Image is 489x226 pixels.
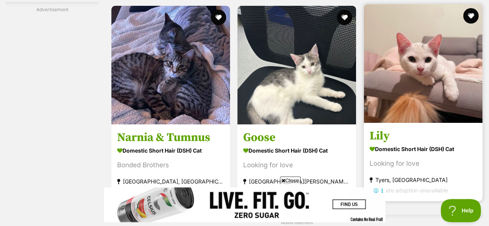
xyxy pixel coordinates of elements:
a: Goose Domestic Short Hair (DSH) Cat Looking for love [GEOGRAPHIC_DATA][PERSON_NAME][GEOGRAPHIC_DA... [237,124,356,202]
iframe: Help Scout Beacon - Open [441,199,481,222]
h3: Lily [370,128,477,143]
strong: Domestic Short Hair (DSH) Cat [243,144,350,156]
strong: Tyers, [GEOGRAPHIC_DATA] [370,174,477,185]
span: Interstate adoption unavailable [370,187,448,193]
div: Looking for love [243,160,350,170]
iframe: Advertisement [104,187,385,222]
a: Lily Domestic Short Hair (DSH) Cat Looking for love Tyers, [GEOGRAPHIC_DATA] Interstate adoption ... [364,122,482,201]
div: Looking for love [370,158,477,168]
img: Narnia & Tumnus - Domestic Short Hair (DSH) Cat [111,6,230,124]
a: Narnia & Tumnus Domestic Short Hair (DSH) Cat Bonded Brothers [GEOGRAPHIC_DATA], [GEOGRAPHIC_DATA... [111,124,230,202]
button: favourite [337,10,353,25]
img: Goose - Domestic Short Hair (DSH) Cat [237,6,356,124]
img: Lily - Domestic Short Hair (DSH) Cat [364,4,482,123]
div: Bonded Brothers [117,160,224,170]
h3: Narnia & Tumnus [117,130,224,144]
button: favourite [211,10,226,25]
strong: Domestic Short Hair (DSH) Cat [370,143,477,154]
strong: Domestic Short Hair (DSH) Cat [117,144,224,156]
h3: Goose [243,130,350,144]
span: Close [280,177,301,184]
strong: [GEOGRAPHIC_DATA][PERSON_NAME][GEOGRAPHIC_DATA] [243,176,350,186]
button: favourite [463,8,479,24]
strong: [GEOGRAPHIC_DATA], [GEOGRAPHIC_DATA] [117,176,224,186]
